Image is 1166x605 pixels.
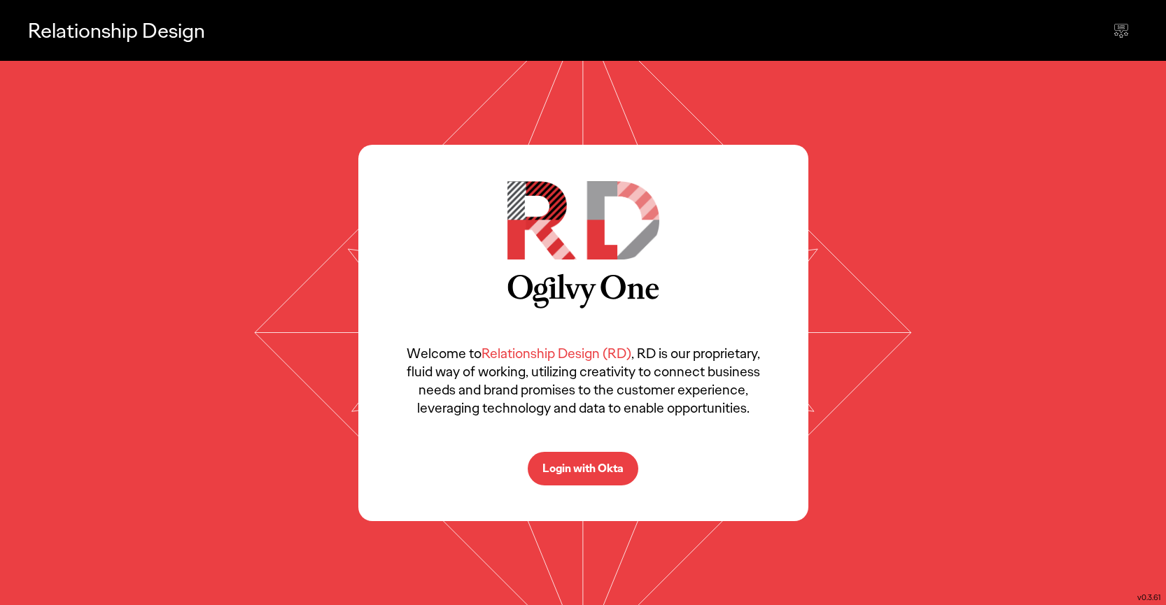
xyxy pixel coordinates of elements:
button: Login with Okta [528,452,638,485]
span: Relationship Design (RD) [482,344,631,362]
p: Relationship Design [28,16,205,45]
p: Welcome to , RD is our proprietary, fluid way of working, utilizing creativity to connect busines... [400,344,766,417]
p: Login with Okta [542,463,624,474]
div: Send feedback [1104,14,1138,48]
img: RD Logo [507,181,659,259]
